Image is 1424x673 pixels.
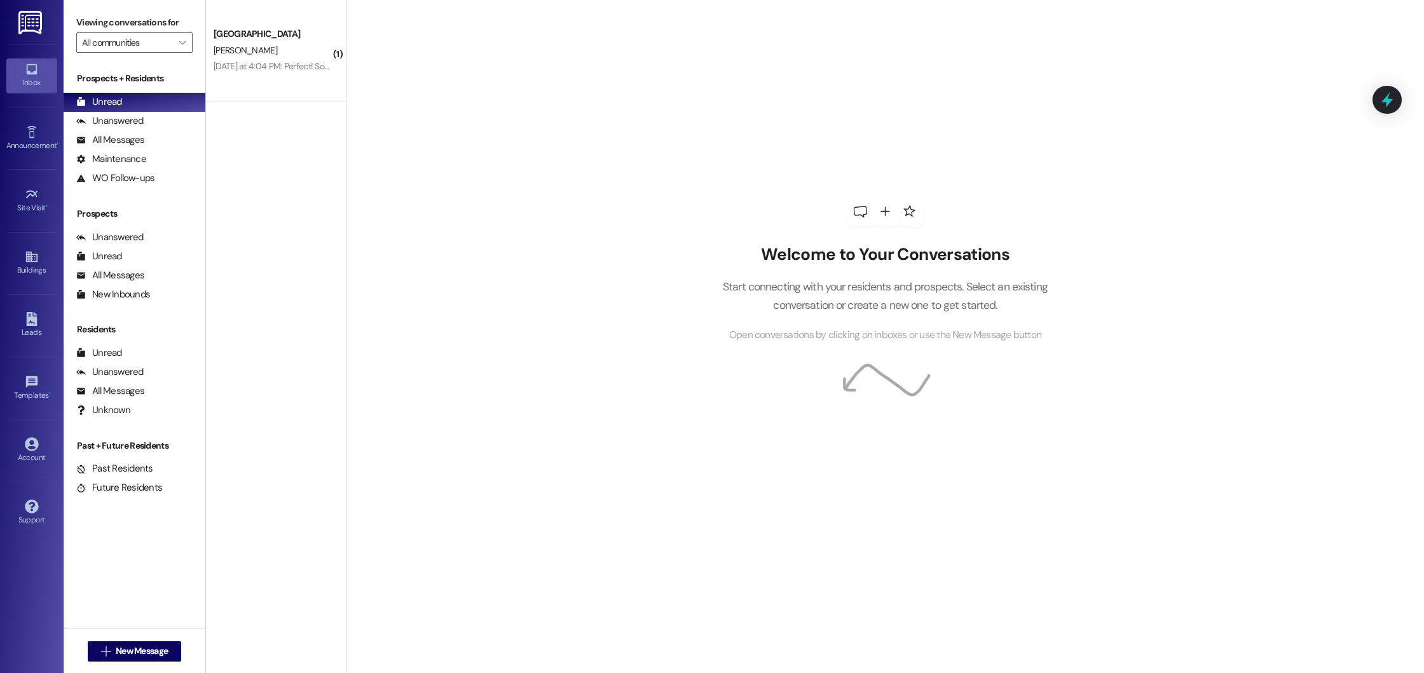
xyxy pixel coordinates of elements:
[82,32,172,53] input: All communities
[76,346,122,360] div: Unread
[76,288,150,301] div: New Inbounds
[76,231,144,244] div: Unanswered
[64,323,205,336] div: Residents
[6,58,57,93] a: Inbox
[64,439,205,452] div: Past + Future Residents
[179,37,186,48] i: 
[49,389,51,398] span: •
[76,269,144,282] div: All Messages
[214,27,331,41] div: [GEOGRAPHIC_DATA]
[76,384,144,398] div: All Messages
[76,172,154,185] div: WO Follow-ups
[214,60,408,72] div: [DATE] at 4:04 PM: Perfect! Sounds great. Thank you!
[6,371,57,405] a: Templates •
[703,278,1067,314] p: Start connecting with your residents and prospects. Select an existing conversation or create a n...
[101,646,111,656] i: 
[214,44,277,56] span: [PERSON_NAME]
[57,139,58,148] span: •
[76,250,122,263] div: Unread
[76,133,144,147] div: All Messages
[729,327,1041,343] span: Open conversations by clicking on inboxes or use the New Message button
[76,95,122,109] div: Unread
[76,481,162,494] div: Future Residents
[76,153,146,166] div: Maintenance
[6,308,57,343] a: Leads
[703,245,1067,265] h2: Welcome to Your Conversations
[6,184,57,218] a: Site Visit •
[6,496,57,530] a: Support
[76,404,130,417] div: Unknown
[46,201,48,210] span: •
[76,462,153,475] div: Past Residents
[18,11,44,34] img: ResiDesk Logo
[116,644,168,658] span: New Message
[6,246,57,280] a: Buildings
[6,433,57,468] a: Account
[64,207,205,221] div: Prospects
[76,114,144,128] div: Unanswered
[76,13,193,32] label: Viewing conversations for
[76,365,144,379] div: Unanswered
[64,72,205,85] div: Prospects + Residents
[88,641,182,662] button: New Message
